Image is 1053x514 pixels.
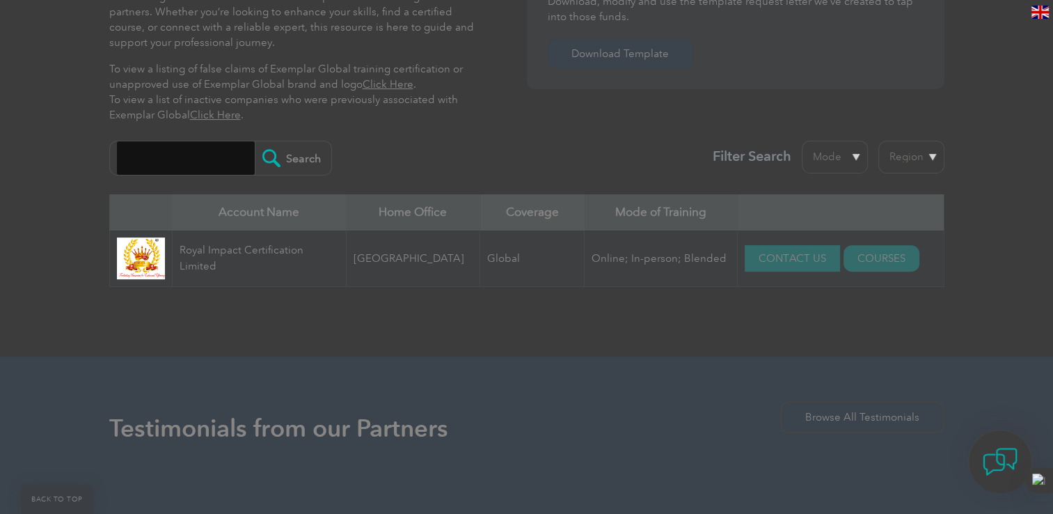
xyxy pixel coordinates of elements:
[190,109,241,121] a: Click Here
[117,237,165,280] img: 581c9c2f-f294-ee11-be37-000d3ae1a22b-logo.png
[983,444,1018,479] img: contact-chat.png
[745,245,840,272] a: CONTACT US
[1031,6,1049,19] img: en
[704,148,791,165] h3: Filter Search
[480,194,585,231] th: Coverage: activate to sort column ascending
[780,401,944,433] a: Browse All Testimonials
[21,485,93,514] a: BACK TO TOP
[346,231,480,287] td: [GEOGRAPHIC_DATA]
[109,417,944,439] h2: Testimonials from our Partners
[585,231,738,287] td: Online; In-person; Blended
[480,231,585,287] td: Global
[172,231,346,287] td: Royal Impact Certification Limited
[585,194,738,231] th: Mode of Training: activate to sort column ascending
[255,141,331,175] input: Search
[172,194,346,231] th: Account Name: activate to sort column descending
[363,78,413,91] a: Click Here
[109,61,485,123] p: To view a listing of false claims of Exemplar Global training certification or unapproved use of ...
[738,194,944,231] th: : activate to sort column ascending
[844,245,919,272] a: COURSES
[548,39,692,68] a: Download Template
[346,194,480,231] th: Home Office: activate to sort column ascending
